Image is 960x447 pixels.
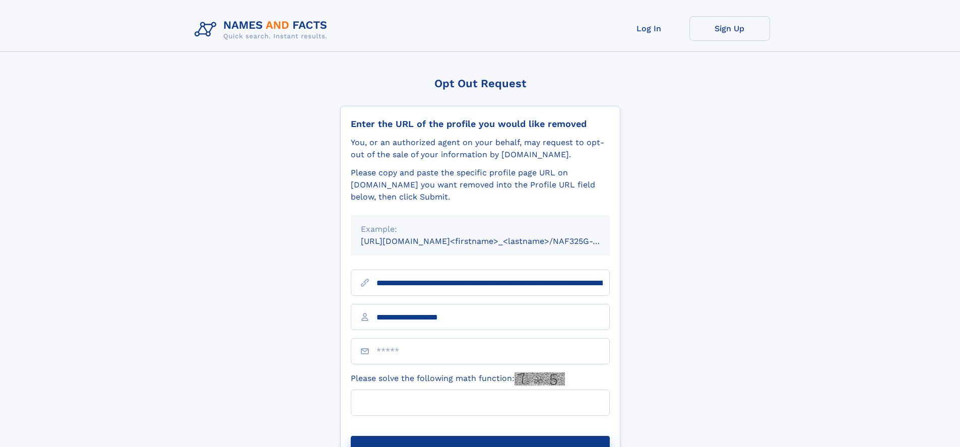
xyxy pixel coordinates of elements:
[351,118,610,130] div: Enter the URL of the profile you would like removed
[351,372,565,386] label: Please solve the following math function:
[689,16,770,41] a: Sign Up
[190,16,336,43] img: Logo Names and Facts
[351,137,610,161] div: You, or an authorized agent on your behalf, may request to opt-out of the sale of your informatio...
[351,167,610,203] div: Please copy and paste the specific profile page URL on [DOMAIN_NAME] you want removed into the Pr...
[609,16,689,41] a: Log In
[361,223,600,235] div: Example:
[361,236,629,246] small: [URL][DOMAIN_NAME]<firstname>_<lastname>/NAF325G-xxxxxxxx
[340,77,620,90] div: Opt Out Request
